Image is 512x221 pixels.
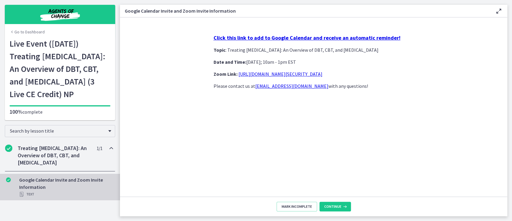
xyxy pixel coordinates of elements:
[255,83,328,89] a: [EMAIL_ADDRESS][DOMAIN_NAME]
[214,47,226,53] strong: Topic
[10,128,105,134] span: Search by lesson title
[97,145,102,152] span: 1 / 1
[5,125,115,137] div: Search by lesson title
[18,145,91,166] h2: Treating [MEDICAL_DATA]: An Overview of DBT, CBT, and [MEDICAL_DATA]
[5,145,12,152] i: Completed
[24,7,96,22] img: Agents of Change Social Work Test Prep
[10,37,110,100] h1: Live Event ([DATE]) Treating [MEDICAL_DATA]: An Overview of DBT, CBT, and [MEDICAL_DATA] (3 Live ...
[6,177,11,182] i: Completed
[214,58,414,66] p: [DATE]; 10am - 1pm EST
[10,29,45,35] a: Go to Dashboard
[125,7,486,14] h3: Google Calendar Invite and Zoom Invite Information
[214,34,400,41] strong: Click this link to add to Google Calendar and receive an automatic reminder!
[19,191,113,198] div: Text
[19,176,113,198] div: Google Calendar Invite and Zoom Invite Information
[10,108,22,115] span: 100%
[214,59,246,65] strong: Date and Time:
[214,82,414,90] p: Please contact us at with any questions!
[214,35,400,41] a: Click this link to add to Google Calendar and receive an automatic reminder!
[324,204,341,209] span: Continue
[319,202,351,211] button: Continue
[282,204,312,209] span: Mark Incomplete
[10,108,110,115] p: complete
[214,71,238,77] strong: Zoom Link:
[277,202,317,211] button: Mark Incomplete
[214,46,414,54] p: : Treating [MEDICAL_DATA]: An Overview of DBT, CBT, and [MEDICAL_DATA]
[238,71,322,77] a: [URL][DOMAIN_NAME][SECURITY_DATA]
